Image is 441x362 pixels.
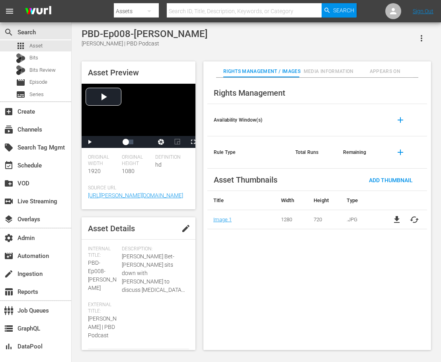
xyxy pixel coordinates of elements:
div: PBD-Ep008-[PERSON_NAME] [82,28,208,39]
a: Sign Out [413,8,433,14]
img: ans4CAIJ8jUAAAAAAAAAAAAAAAAAAAAAAAAgQb4GAAAAAAAAAAAAAAAAAAAAAAAAJMjXAAAAAAAAAAAAAAAAAAAAAAAAgAT5G... [19,2,57,21]
span: Definition [155,154,185,161]
span: [PERSON_NAME] | PBD Podcast [88,315,117,338]
th: Remaining [337,136,384,169]
span: Channels [4,125,14,134]
span: Asset Thumbnails [214,175,277,185]
th: Total Runs [289,136,337,169]
th: Width [275,191,308,210]
th: Height [308,191,340,210]
span: 1920 [88,168,101,174]
span: Search Tag Mgmt [4,143,14,152]
span: Asset Details [88,224,135,233]
button: add [391,110,410,130]
span: Rights Management [214,88,285,98]
button: Add Thumbnail [363,173,419,187]
span: Rights Management / Images [223,67,301,76]
div: Progress Bar [125,140,133,144]
span: Asset [16,41,25,51]
a: [URL][PERSON_NAME][DOMAIN_NAME] [88,192,183,199]
button: cached [410,215,419,224]
span: Appears On [357,67,414,76]
span: Reports [4,287,14,297]
th: Availability Window(s) [207,104,289,136]
span: Add Thumbnail [363,177,419,183]
button: Play [82,136,98,148]
span: Search [333,3,354,18]
span: add [396,115,405,125]
span: Original Height [122,154,152,167]
span: Series [29,90,44,98]
div: Bits Review [16,65,25,75]
span: menu [5,6,14,16]
td: 1280 [275,210,308,229]
span: Schedule [4,161,14,170]
td: 720 [308,210,340,229]
button: Search [322,3,357,18]
a: Image 1 [213,216,232,222]
span: hd [155,161,162,168]
span: Job Queues [4,306,14,315]
div: Video Player [82,84,195,148]
span: Media Information [301,67,357,76]
button: Picture-in-Picture [169,136,185,148]
span: add [396,148,405,157]
span: Overlays [4,214,14,224]
th: Type [341,191,384,210]
th: Title [207,191,275,210]
span: Ingestion [4,269,14,279]
span: Bits Review [29,66,56,74]
span: PBD-Ep008-[PERSON_NAME] [88,260,117,291]
span: Asset Preview [88,68,139,77]
span: Source Url [88,185,185,191]
button: Jump To Time [153,136,169,148]
span: Search [4,28,14,37]
a: file_download [392,215,402,224]
span: Internal Title: [88,246,118,259]
span: Admin [4,233,14,243]
div: [PERSON_NAME] | PBD Podcast [82,39,208,48]
span: [PERSON_NAME] Bet-[PERSON_NAME] sits down with [PERSON_NAME] to discuss [MEDICAL_DATA] advocacy, ... [122,252,185,294]
span: Description: [122,246,185,252]
span: Series [16,90,25,99]
span: Live Streaming [4,197,14,206]
th: Rule Type [207,136,289,169]
span: External Title: [88,302,118,315]
span: DataPool [4,342,14,351]
span: Bits [29,54,38,62]
span: GraphQL [4,324,14,333]
span: Automation [4,251,14,261]
button: Fullscreen [185,136,201,148]
button: add [391,143,410,162]
span: VOD [4,179,14,188]
div: Bits [16,53,25,63]
span: Asset [29,42,43,50]
span: edit [181,224,191,233]
span: Original Width [88,154,118,167]
span: Episode [16,78,25,87]
td: .JPG [341,210,384,229]
span: Episode [29,78,47,86]
span: 1080 [122,168,135,174]
span: Create [4,107,14,116]
button: edit [176,219,195,238]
